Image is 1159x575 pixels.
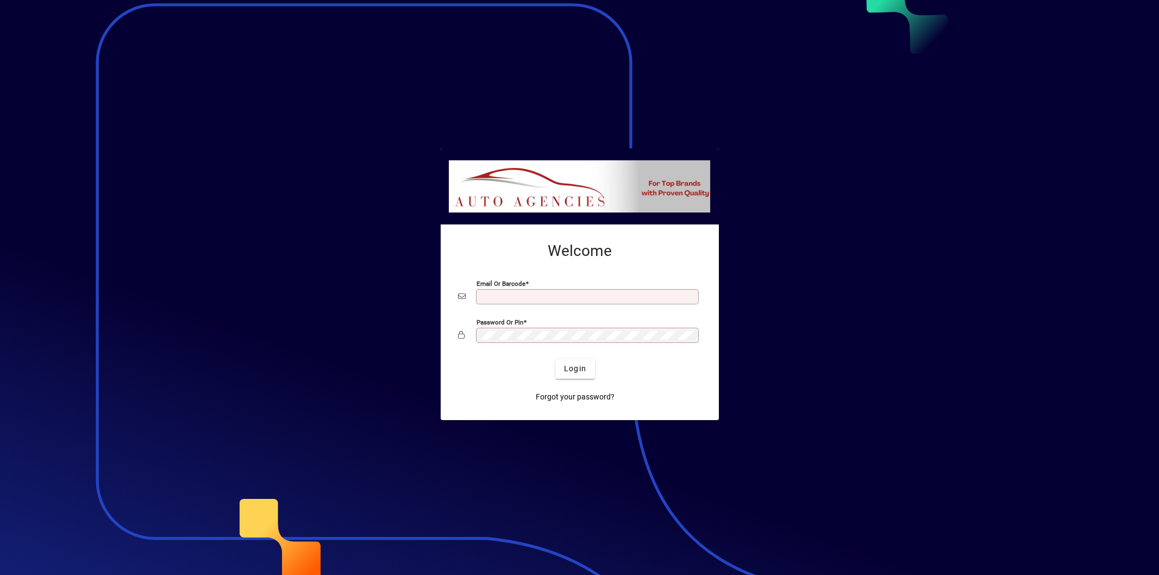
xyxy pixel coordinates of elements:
[531,387,619,407] a: Forgot your password?
[555,359,595,379] button: Login
[564,363,586,374] span: Login
[458,242,701,260] h2: Welcome
[477,318,523,326] mat-label: Password or Pin
[536,391,615,403] span: Forgot your password?
[477,279,525,287] mat-label: Email or Barcode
